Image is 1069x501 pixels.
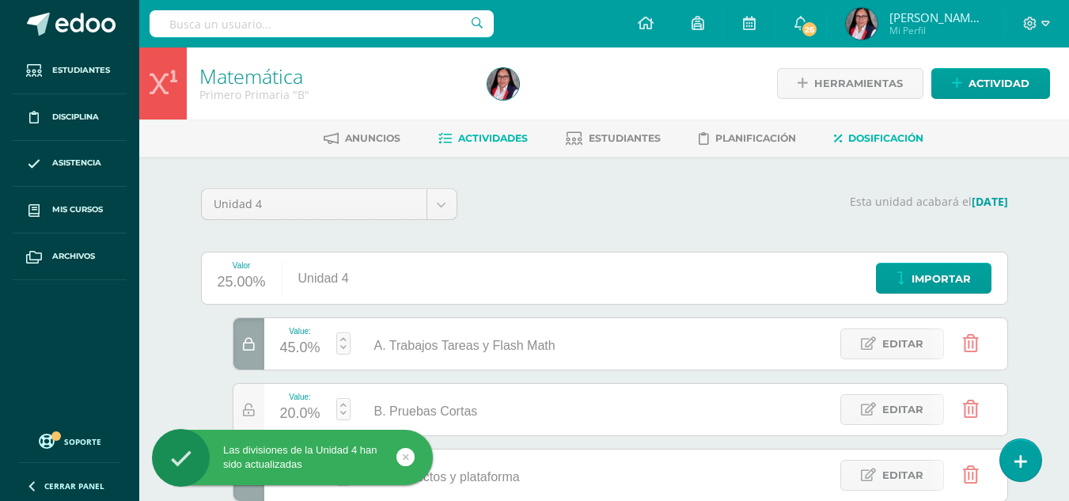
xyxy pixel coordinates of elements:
span: C. Proyectos y plataforma [374,470,520,484]
span: Asistencia [52,157,101,169]
img: 142e4d30c9d4fc0db98c58511cc4ee81.png [487,68,519,100]
a: Importar [876,263,991,294]
a: Soporte [19,430,120,451]
a: Planificación [699,126,796,151]
div: Unidad 4 [282,252,365,304]
a: Asistencia [13,141,127,188]
a: Dosificación [834,126,923,151]
span: Editar [882,329,923,359]
span: Mis cursos [52,203,103,216]
span: Estudiantes [589,132,661,144]
a: Archivos [13,233,127,280]
a: Actividades [438,126,528,151]
a: Herramientas [777,68,923,99]
span: Editar [882,395,923,424]
span: 26 [801,21,818,38]
a: Matemática [199,63,303,89]
a: Disciplina [13,94,127,141]
div: Valor [218,261,266,270]
a: Actividad [931,68,1050,99]
span: Estudiantes [52,64,110,77]
span: Planificación [715,132,796,144]
a: Estudiantes [566,126,661,151]
img: 142e4d30c9d4fc0db98c58511cc4ee81.png [846,8,878,40]
p: Esta unidad acabará el [476,195,1008,209]
span: Dosificación [848,132,923,144]
span: Actividades [458,132,528,144]
span: Editar [882,461,923,490]
input: Busca un usuario... [150,10,494,37]
span: B. Pruebas Cortas [374,404,478,418]
span: Disciplina [52,111,99,123]
span: Unidad 4 [214,189,415,219]
div: Primero Primaria 'B' [199,87,468,102]
span: Herramientas [814,69,903,98]
span: Mi Perfil [889,24,984,37]
a: Unidad 4 [202,189,457,219]
span: [PERSON_NAME] Sum [PERSON_NAME] [889,9,984,25]
div: 45.0% [280,336,320,361]
div: 25.00% [218,270,266,295]
h1: Matemática [199,65,468,87]
span: Cerrar panel [44,480,104,492]
span: Importar [912,264,971,294]
div: Value: [280,327,320,336]
span: Soporte [64,436,101,447]
a: Anuncios [324,126,400,151]
div: Las divisiones de la Unidad 4 han sido actualizadas [152,443,433,472]
span: Archivos [52,250,95,263]
span: Anuncios [345,132,400,144]
a: Mis cursos [13,187,127,233]
span: Actividad [969,69,1029,98]
div: 20.0% [280,401,320,427]
span: A. Trabajos, Tareas y Flash Math [374,339,555,352]
strong: [DATE] [972,194,1008,209]
div: Value: [280,393,320,401]
a: Estudiantes [13,47,127,94]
